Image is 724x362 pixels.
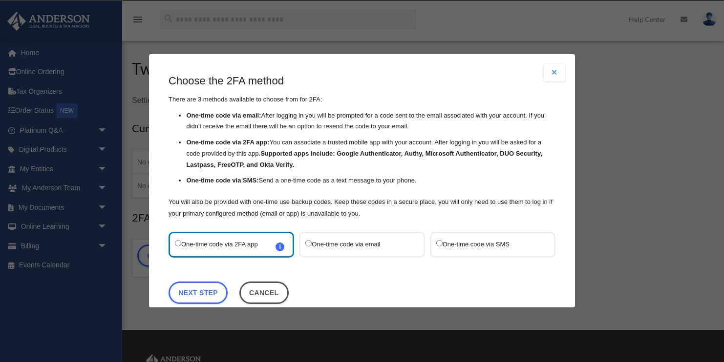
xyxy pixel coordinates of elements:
[544,64,565,81] button: Close modal
[305,238,408,251] label: One-time code via email
[186,177,258,184] strong: One-time code via SMS:
[186,137,555,170] li: You can associate a trusted mobile app with your account. After logging in you will be asked for ...
[239,282,289,304] button: Close this dialog window
[169,282,228,304] a: Next Step
[186,176,555,187] li: Send a one-time code as a text message to your phone.
[305,240,312,246] input: One-time code via email
[169,196,555,220] p: You will also be provided with one-time use backup codes. Keep these codes in a secure place, you...
[186,150,542,168] strong: Supported apps include: Google Authenticator, Authy, Microsoft Authenticator, DUO Security, Lastp...
[186,110,555,133] li: After logging in you will be prompted for a code sent to the email associated with your account. ...
[175,238,278,251] label: One-time code via 2FA app
[175,240,181,246] input: One-time code via 2FA appi
[169,74,555,220] div: There are 3 methods available to choose from for 2FA:
[436,238,539,251] label: One-time code via SMS
[436,240,443,246] input: One-time code via SMS
[276,242,284,251] span: i
[169,74,555,89] h3: Choose the 2FA method
[186,112,261,119] strong: One-time code via email:
[186,139,269,146] strong: One-time code via 2FA app:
